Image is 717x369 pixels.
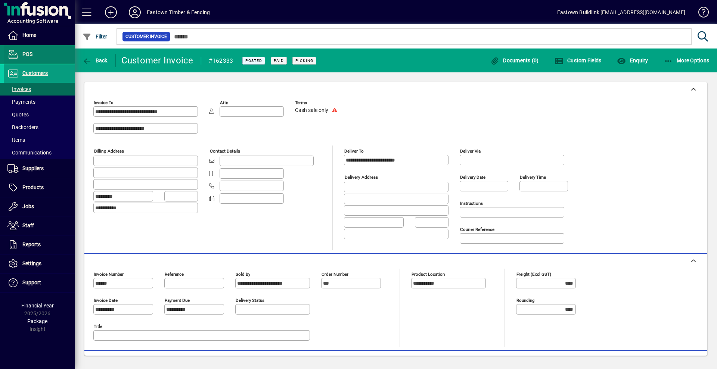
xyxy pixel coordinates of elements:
span: Posted [245,58,262,63]
span: POS [22,51,32,57]
a: Quotes [4,108,75,121]
a: Backorders [4,121,75,134]
button: Enquiry [615,54,650,67]
span: Payments [7,99,35,105]
span: Jobs [22,203,34,209]
a: Home [4,26,75,45]
mat-label: Delivery status [236,298,264,303]
span: Invoices [7,86,31,92]
mat-label: Instructions [460,201,483,206]
a: POS [4,45,75,64]
span: Communications [7,150,52,156]
mat-label: Invoice To [94,100,114,105]
mat-label: Order number [322,272,348,277]
span: Quotes [7,112,29,118]
span: Support [22,279,41,285]
span: Home [22,32,36,38]
mat-label: Invoice date [94,298,118,303]
a: Reports [4,235,75,254]
span: Custom Fields [555,57,602,63]
span: Enquiry [617,57,648,63]
mat-label: Courier Reference [460,227,494,232]
button: Back [81,54,109,67]
span: Cash sale only [295,107,328,113]
span: Picking [295,58,313,63]
a: Settings [4,254,75,273]
span: Filter [83,34,108,40]
mat-label: Deliver via [460,148,481,154]
div: Customer Invoice [121,54,193,66]
a: Knowledge Base [693,1,708,26]
span: Terms [295,100,340,105]
span: Staff [22,222,34,228]
a: Invoices [4,83,75,96]
button: Add [99,6,123,19]
mat-label: Title [94,324,102,329]
div: Eastown Buildlink [EMAIL_ADDRESS][DOMAIN_NAME] [557,6,685,18]
mat-label: Rounding [516,298,534,303]
span: More Options [664,57,710,63]
span: Paid [274,58,284,63]
button: Filter [81,30,109,43]
mat-label: Product location [412,272,445,277]
mat-label: Sold by [236,272,250,277]
button: Profile [123,6,147,19]
button: Custom Fields [553,54,603,67]
a: Jobs [4,197,75,216]
div: Eastown Timber & Fencing [147,6,210,18]
mat-label: Reference [165,272,184,277]
span: Reports [22,241,41,247]
span: Backorders [7,124,38,130]
a: Items [4,134,75,146]
button: Documents (0) [488,54,541,67]
mat-label: Payment due [165,298,190,303]
app-page-header-button: Back [75,54,116,67]
span: Financial Year [21,303,54,309]
a: Support [4,273,75,292]
mat-label: Deliver To [344,148,364,154]
span: Items [7,137,25,143]
mat-label: Delivery date [460,175,485,180]
span: Back [83,57,108,63]
mat-label: Delivery time [520,175,546,180]
span: Documents (0) [490,57,539,63]
a: Payments [4,96,75,108]
a: Products [4,178,75,197]
a: Suppliers [4,159,75,178]
span: Settings [22,260,41,266]
mat-label: Attn [220,100,228,105]
span: Suppliers [22,165,44,171]
a: Communications [4,146,75,159]
mat-label: Freight (excl GST) [516,272,551,277]
div: #162333 [209,55,233,67]
span: Products [22,184,44,190]
a: Staff [4,216,75,235]
span: Customer Invoice [125,33,167,40]
span: Customers [22,70,48,76]
button: More Options [662,54,711,67]
span: Package [27,318,47,324]
mat-label: Invoice number [94,272,124,277]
